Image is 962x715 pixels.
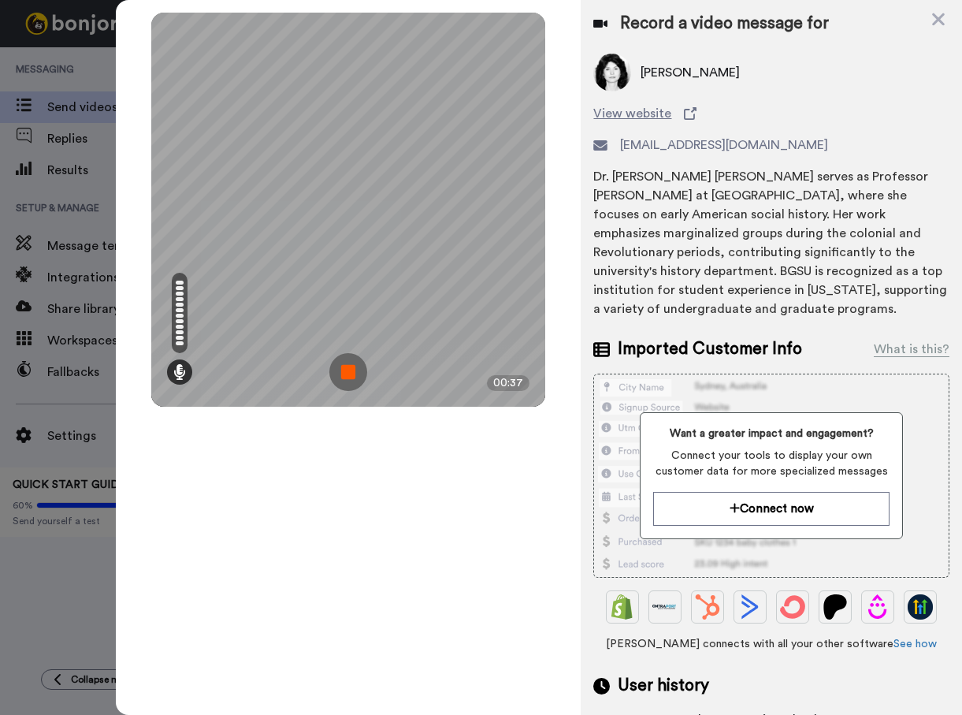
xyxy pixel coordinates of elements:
[908,594,933,620] img: GoHighLevel
[823,594,848,620] img: Patreon
[610,594,635,620] img: Shopify
[653,426,890,441] span: Want a greater impact and engagement?
[487,375,529,391] div: 00:37
[653,492,890,526] button: Connect now
[618,674,709,698] span: User history
[652,594,678,620] img: Ontraport
[695,594,720,620] img: Hubspot
[618,337,802,361] span: Imported Customer Info
[593,167,949,318] div: Dr. [PERSON_NAME] [PERSON_NAME] serves as Professor [PERSON_NAME] at [GEOGRAPHIC_DATA], where she...
[653,448,890,479] span: Connect your tools to display your own customer data for more specialized messages
[865,594,890,620] img: Drip
[593,104,671,123] span: View website
[69,61,272,75] p: Message from James, sent 18m ago
[593,104,949,123] a: View website
[620,136,828,155] span: [EMAIL_ADDRESS][DOMAIN_NAME]
[35,47,61,73] img: Profile image for James
[874,340,949,359] div: What is this?
[737,594,763,620] img: ActiveCampaign
[893,639,937,650] a: See how
[780,594,805,620] img: ConvertKit
[593,636,949,652] span: [PERSON_NAME] connects with all your other software
[69,45,272,61] p: Hi [PERSON_NAME], ​ Boost your Bonjoro view rate with this handy guide. Make sure your sending ad...
[24,33,292,85] div: message notification from James, 18m ago. Hi Liz, ​ Boost your Bonjoro view rate with this handy ...
[329,353,367,391] img: ic_record_stop.svg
